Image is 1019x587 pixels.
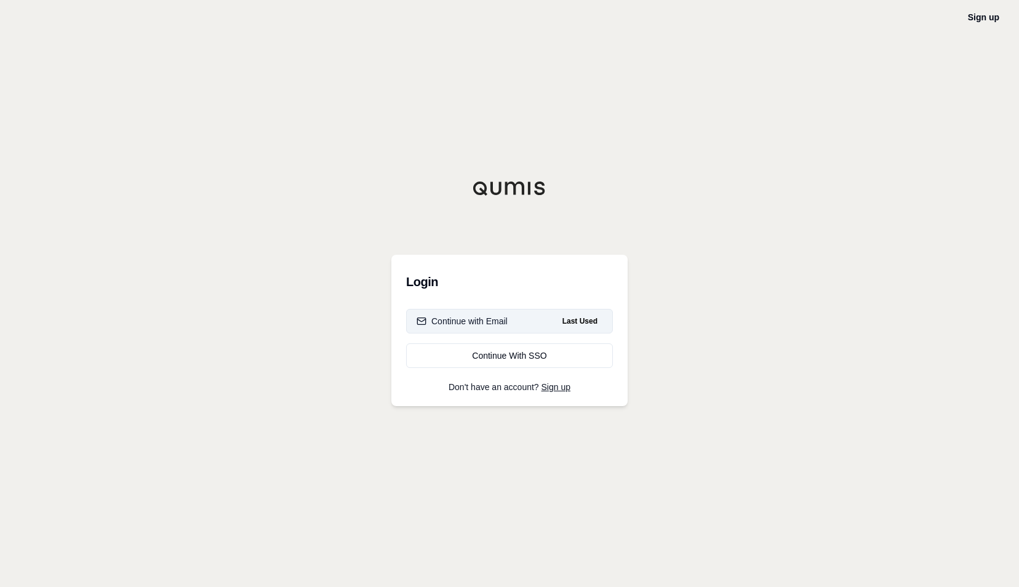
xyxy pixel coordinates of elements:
[541,382,570,392] a: Sign up
[406,343,613,368] a: Continue With SSO
[473,181,546,196] img: Qumis
[406,383,613,391] p: Don't have an account?
[406,309,613,333] button: Continue with EmailLast Used
[417,315,508,327] div: Continue with Email
[406,270,613,294] h3: Login
[557,314,602,329] span: Last Used
[417,349,602,362] div: Continue With SSO
[968,12,999,22] a: Sign up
